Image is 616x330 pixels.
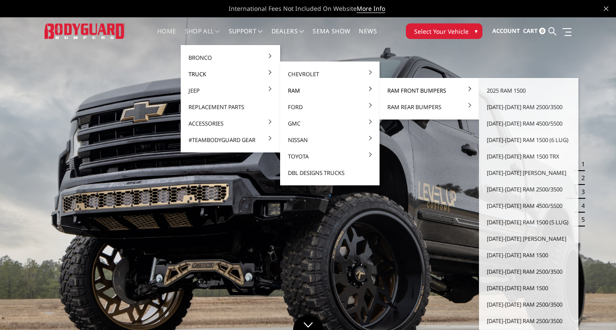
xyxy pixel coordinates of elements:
[475,26,478,36] span: ▾
[184,99,277,115] a: Replacement Parts
[482,148,575,165] a: [DATE]-[DATE] Ram 1500 TRX
[184,82,277,99] a: Jeep
[482,132,575,148] a: [DATE]-[DATE] Ram 1500 (6 lug)
[482,165,575,181] a: [DATE]-[DATE] [PERSON_NAME]
[284,99,376,115] a: Ford
[576,213,585,226] button: 5 of 5
[492,27,520,35] span: Account
[184,66,277,82] a: Truck
[184,49,277,66] a: Bronco
[523,27,538,35] span: Cart
[482,313,575,329] a: [DATE]-[DATE] Ram 2500/3500
[482,115,575,132] a: [DATE]-[DATE] Ram 4500/5500
[482,197,575,214] a: [DATE]-[DATE] Ram 4500/5500
[482,280,575,296] a: [DATE]-[DATE] Ram 1500
[383,99,476,115] a: Ram Rear Bumpers
[414,27,469,36] span: Select Your Vehicle
[482,99,575,115] a: [DATE]-[DATE] Ram 2500/3500
[359,28,377,45] a: News
[184,115,277,132] a: Accessories
[482,82,575,99] a: 2025 Ram 1500
[271,28,304,45] a: Dealers
[576,185,585,199] button: 3 of 5
[482,181,575,197] a: [DATE]-[DATE] Ram 2500/3500
[482,247,575,263] a: [DATE]-[DATE] Ram 1500
[184,132,277,148] a: #TeamBodyguard Gear
[313,28,350,45] a: SEMA Show
[284,82,376,99] a: Ram
[576,199,585,213] button: 4 of 5
[284,132,376,148] a: Nissan
[492,19,520,43] a: Account
[383,82,476,99] a: Ram Front Bumpers
[357,4,385,13] a: More Info
[293,315,323,330] a: Click to Down
[229,28,263,45] a: Support
[406,23,482,39] button: Select Your Vehicle
[573,288,616,330] iframe: Chat Widget
[523,19,546,43] a: Cart 0
[576,171,585,185] button: 2 of 5
[482,296,575,313] a: [DATE]-[DATE] Ram 2500/3500
[482,263,575,280] a: [DATE]-[DATE] Ram 2500/3500
[45,23,125,39] img: BODYGUARD BUMPERS
[185,28,220,45] a: shop all
[482,214,575,230] a: [DATE]-[DATE] Ram 1500 (5 lug)
[284,115,376,132] a: GMC
[284,66,376,82] a: Chevrolet
[284,148,376,165] a: Toyota
[482,230,575,247] a: [DATE]-[DATE] [PERSON_NAME]
[284,165,376,181] a: DBL Designs Trucks
[576,157,585,171] button: 1 of 5
[157,28,176,45] a: Home
[539,28,546,34] span: 0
